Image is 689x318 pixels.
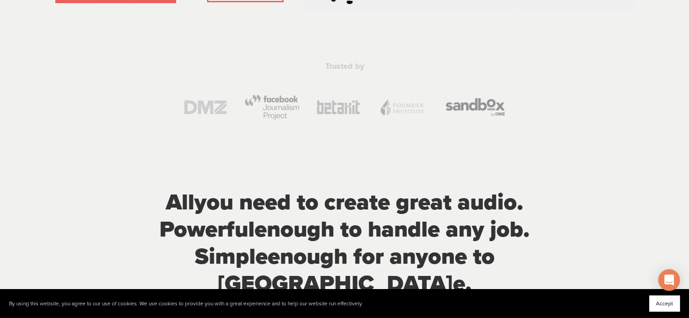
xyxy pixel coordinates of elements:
button: Accept [649,295,680,312]
img: https%3A%2F%2Fweb.trebble.fm%2Flanding_page_assets%2FbetakitLogo.png [317,100,360,114]
p: By using this website, you agree to our use of cookies. We use cookies to provide you with a grea... [9,300,363,307]
p: Trusted by [164,61,524,71]
img: https%3A%2F%2Fweb.trebble.fm%2Flanding_page_assets%2Ffacebook_journalism_gray.png [245,95,299,120]
span: e. [453,270,472,297]
img: https%3A%2F%2Fweb.trebble.fm%2Flanding_page_assets%2Fsandbox_gray.png [446,98,505,116]
img: https%3A%2F%2Fweb.trebble.fm%2Flanding_page_assets%2Ffi_gray.png [378,97,428,118]
h2: you need to create great audio. enough to handle any job. enough for anyone to [GEOGRAPHIC_DATA] [127,189,562,297]
span: Simple [195,243,268,270]
span: Accept [656,300,673,307]
img: https%3A%2F%2Fweb.trebble.fm%2Flanding_page_assets%2Fdmz_gray.png [184,100,226,114]
span: All [166,189,194,216]
span: Powerful [159,216,255,243]
div: Open Intercom Messenger [658,269,680,291]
